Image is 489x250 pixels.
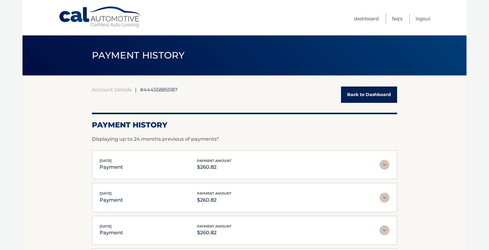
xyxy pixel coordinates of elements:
[92,50,185,61] span: PAYMENT HISTORY
[100,163,123,171] p: payment
[100,191,112,196] span: [DATE]
[380,193,389,203] img: accordion-rest.svg
[135,87,137,93] span: |
[354,14,379,24] a: Dashboard
[197,224,232,228] span: payment amount
[100,159,112,163] span: [DATE]
[416,14,430,24] a: Logout
[392,14,402,24] a: FAQ's
[100,224,112,228] span: [DATE]
[92,87,132,93] a: Account Details
[197,163,232,171] p: $260.82
[380,160,389,170] img: accordion-rest.svg
[197,228,232,237] p: $260.82
[100,196,123,204] p: payment
[92,135,397,143] p: Displaying up to 24 months previous of payments*.
[100,228,123,237] p: payment
[197,159,232,163] span: payment amount
[380,225,389,235] img: accordion-rest.svg
[140,87,178,93] span: #44455885087
[341,87,397,103] a: Back to Dashboard
[59,6,142,28] a: Cal Automotive
[92,120,397,130] h2: Payment History
[197,191,232,196] span: payment amount
[197,196,232,204] p: $260.82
